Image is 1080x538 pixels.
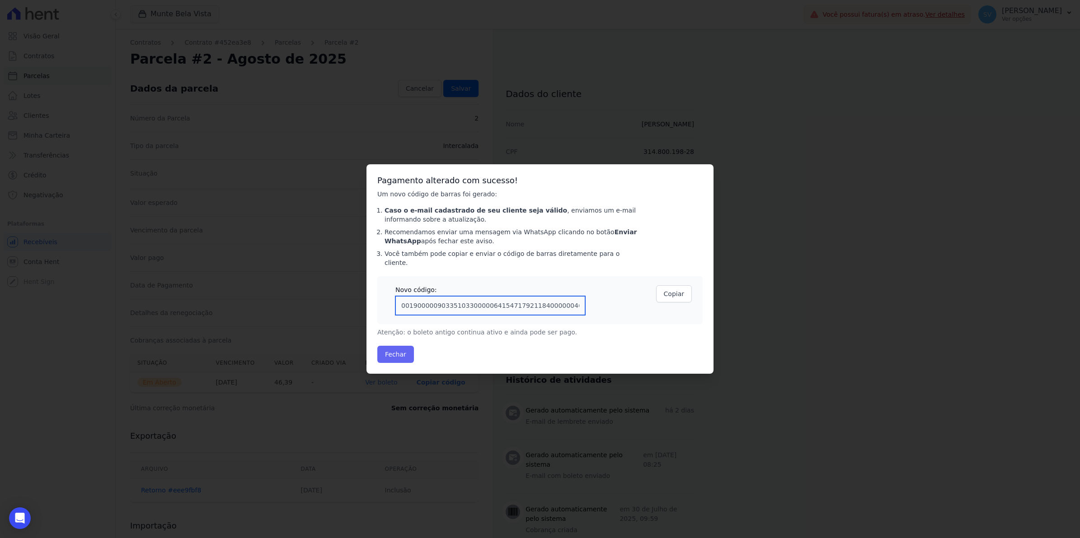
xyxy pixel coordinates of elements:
li: , enviamos um e-mail informando sobre a atualização. [385,206,638,224]
strong: Caso o e-mail cadastrado de seu cliente seja válido [385,207,567,214]
p: Atenção: o boleto antigo continua ativo e ainda pode ser pago. [377,328,638,337]
button: Copiar [656,285,692,302]
input: 00190000090335103300000641547179211840000004639 [395,296,585,315]
li: Recomendamos enviar uma mensagem via WhatsApp clicando no botão após fechar este aviso. [385,227,638,246]
div: Novo código: [395,285,585,294]
p: Um novo código de barras foi gerado: [377,190,638,199]
li: Você também pode copiar e enviar o código de barras diretamente para o cliente. [385,249,638,267]
div: Open Intercom Messenger [9,507,31,529]
h3: Pagamento alterado com sucesso! [377,175,703,186]
button: Fechar [377,346,414,363]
